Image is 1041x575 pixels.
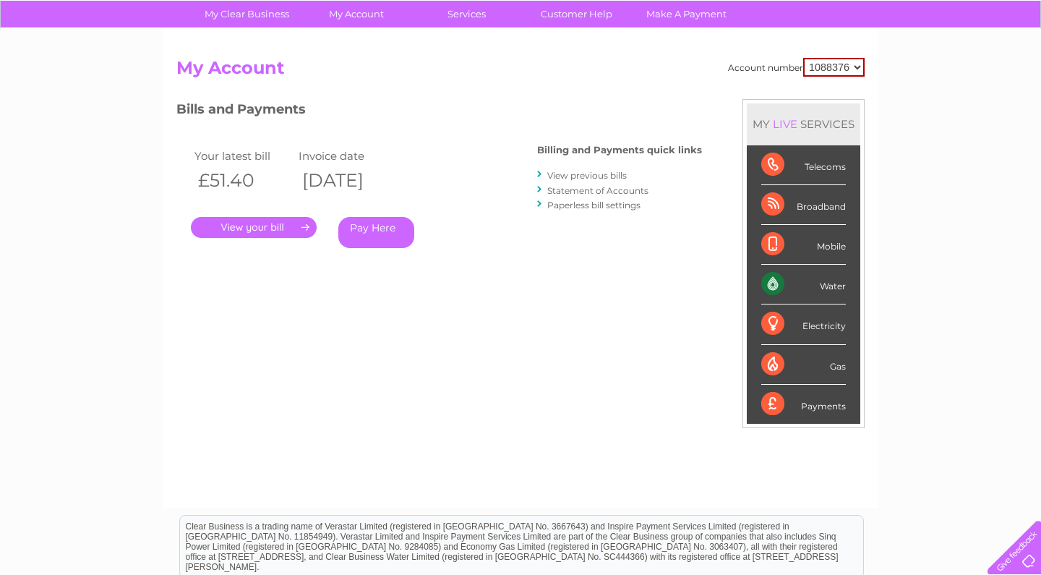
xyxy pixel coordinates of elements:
h4: Billing and Payments quick links [537,145,702,156]
div: MY SERVICES [747,103,860,145]
th: £51.40 [191,166,295,195]
td: Invoice date [295,146,399,166]
a: Energy [823,61,854,72]
a: My Account [297,1,416,27]
div: Gas [761,345,846,385]
a: 0333 014 3131 [768,7,868,25]
div: Payments [761,385,846,424]
a: My Clear Business [187,1,307,27]
a: Statement of Accounts [547,185,648,196]
a: Blog [915,61,936,72]
div: Telecoms [761,145,846,185]
td: Your latest bill [191,146,295,166]
a: Customer Help [517,1,636,27]
a: Pay Here [338,217,414,248]
a: Services [407,1,526,27]
div: Clear Business is a trading name of Verastar Limited (registered in [GEOGRAPHIC_DATA] No. 3667643... [180,8,863,70]
a: Log out [993,61,1027,72]
div: Broadband [761,185,846,225]
a: Water [787,61,814,72]
a: Contact [945,61,980,72]
h2: My Account [176,58,865,85]
th: [DATE] [295,166,399,195]
a: . [191,217,317,238]
img: logo.png [36,38,110,82]
h3: Bills and Payments [176,99,702,124]
div: Account number [728,58,865,77]
div: Water [761,265,846,304]
a: View previous bills [547,170,627,181]
a: Telecoms [863,61,907,72]
div: Mobile [761,225,846,265]
div: LIVE [770,117,800,131]
a: Make A Payment [627,1,746,27]
div: Electricity [761,304,846,344]
a: Paperless bill settings [547,200,641,210]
